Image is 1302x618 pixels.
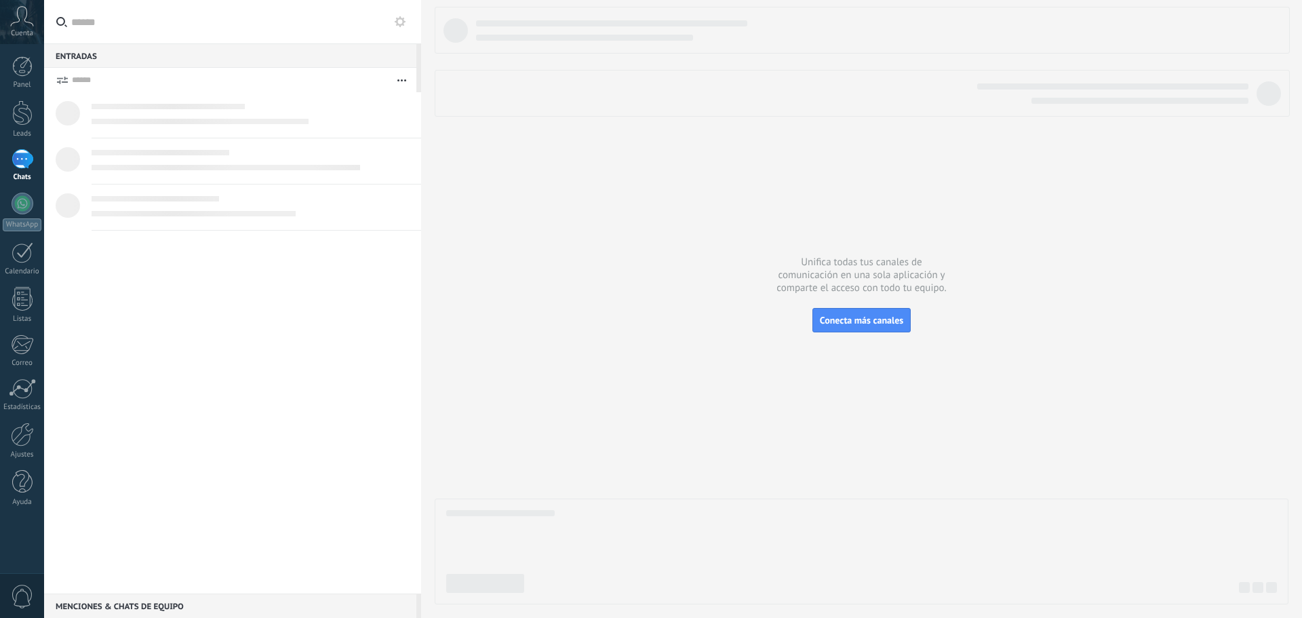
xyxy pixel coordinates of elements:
[3,315,42,324] div: Listas
[3,359,42,368] div: Correo
[44,43,416,68] div: Entradas
[44,594,416,618] div: Menciones & Chats de equipo
[3,81,42,90] div: Panel
[3,267,42,276] div: Calendario
[3,173,42,182] div: Chats
[3,403,42,412] div: Estadísticas
[820,314,903,326] span: Conecta más canales
[3,450,42,459] div: Ajustes
[812,308,911,332] button: Conecta más canales
[11,29,33,38] span: Cuenta
[3,498,42,507] div: Ayuda
[3,218,41,231] div: WhatsApp
[3,130,42,138] div: Leads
